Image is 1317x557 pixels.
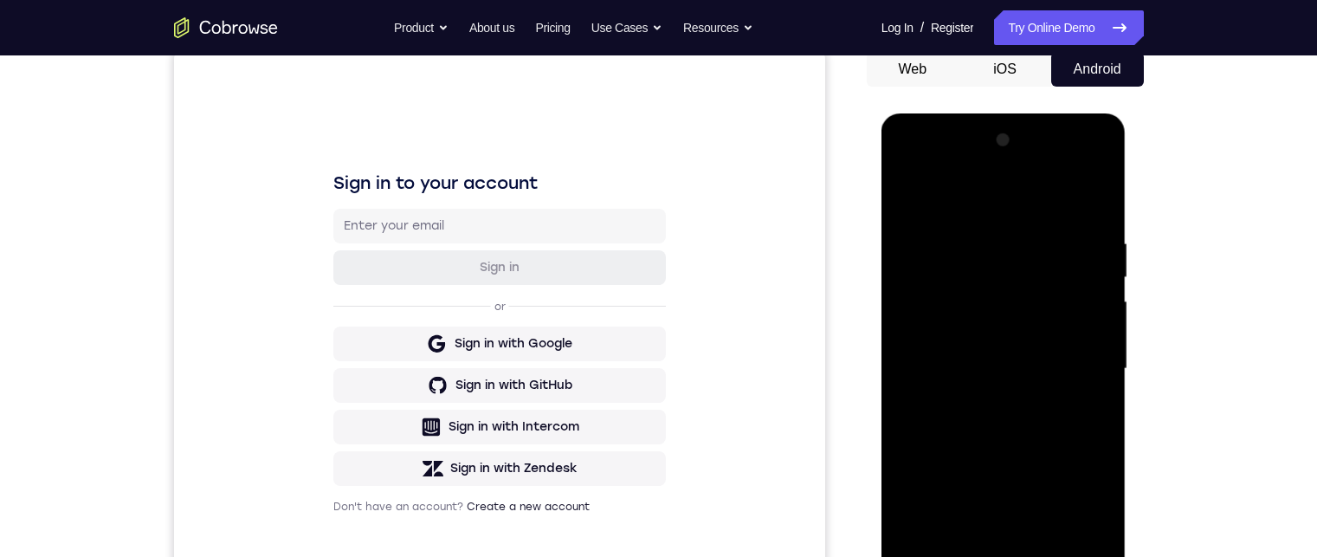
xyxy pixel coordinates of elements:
[159,358,492,392] button: Sign in with Intercom
[394,10,449,45] button: Product
[469,10,514,45] a: About us
[159,448,492,462] p: Don't have an account?
[281,283,398,301] div: Sign in with Google
[281,325,398,342] div: Sign in with GitHub
[159,316,492,351] button: Sign in with GitHub
[994,10,1143,45] a: Try Online Demo
[920,17,924,38] span: /
[159,399,492,434] button: Sign in with Zendesk
[867,52,959,87] button: Web
[274,366,405,384] div: Sign in with Intercom
[881,10,914,45] a: Log In
[317,248,335,262] p: or
[535,10,570,45] a: Pricing
[683,10,753,45] button: Resources
[959,52,1051,87] button: iOS
[293,449,416,461] a: Create a new account
[591,10,662,45] button: Use Cases
[276,408,403,425] div: Sign in with Zendesk
[174,17,278,38] a: Go to the home page
[1051,52,1144,87] button: Android
[159,275,492,309] button: Sign in with Google
[931,10,973,45] a: Register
